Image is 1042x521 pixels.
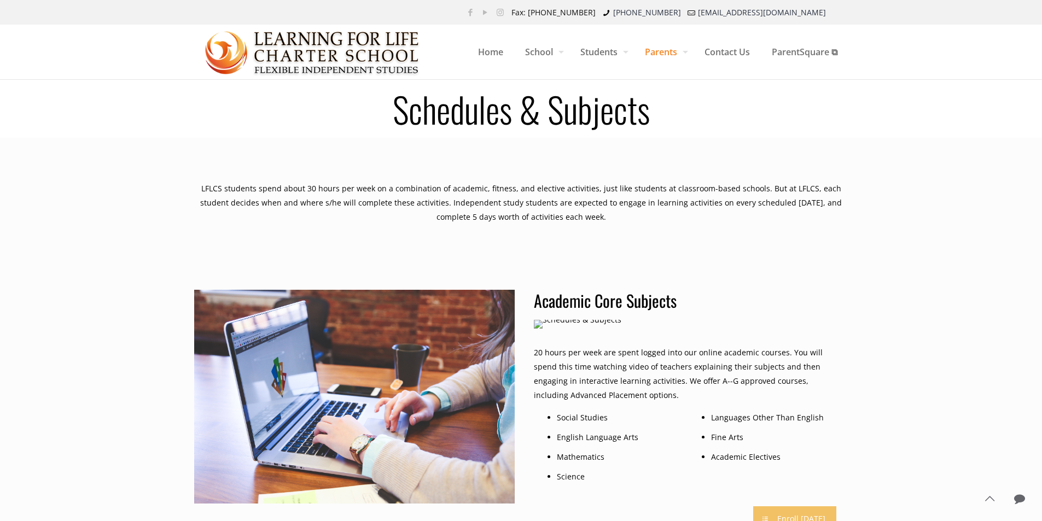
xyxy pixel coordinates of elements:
li: Science [557,470,681,484]
a: School [514,25,569,79]
h3: Academic Core Subjects [534,290,842,312]
a: Facebook icon [465,7,476,17]
img: Schedules & Subjects [194,290,515,504]
a: Back to top icon [978,487,1001,510]
img: Schedules & Subjects [534,320,621,329]
a: Parents [634,25,694,79]
span: Parents [634,36,694,68]
span: ParentSquare ⧉ [761,36,848,68]
span: Contact Us [694,36,761,68]
li: English Language Arts [557,430,681,444]
a: ParentSquare ⧉ [761,25,848,79]
li: Languages Other Than English [711,411,835,425]
h1: Schedules & Subjects [188,91,855,126]
a: Students [569,25,634,79]
a: [EMAIL_ADDRESS][DOMAIN_NAME] [698,7,826,17]
i: mail [686,7,697,17]
span: Home [467,36,514,68]
img: Schedules & Subjects [205,25,420,80]
i: phone [601,7,612,17]
a: Instagram icon [494,7,506,17]
a: Contact Us [694,25,761,79]
li: Mathematics [557,450,681,464]
a: Home [467,25,514,79]
div: LFLCS students spend about 30 hours per week on a combination of academic, fitness, and elective ... [194,182,848,224]
li: Academic Electives [711,450,835,464]
span: School [514,36,569,68]
a: Learning for Life Charter School [205,25,420,79]
a: YouTube icon [480,7,491,17]
li: Social Studies [557,411,681,425]
li: Fine Arts [711,430,835,444]
a: [PHONE_NUMBER] [613,7,681,17]
span: Students [569,36,634,68]
p: 20 hours per week are spent logged into our online academic courses. You will spend this time wat... [534,346,842,402]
